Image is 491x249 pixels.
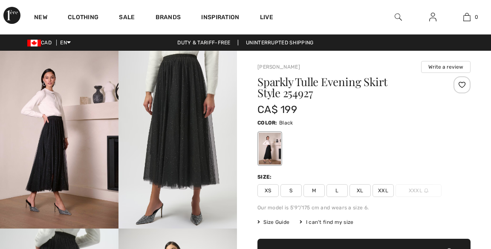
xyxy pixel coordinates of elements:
[429,12,436,22] img: My Info
[326,184,348,197] span: L
[257,120,277,126] span: Color:
[300,218,353,226] div: I can't find my size
[450,12,484,22] a: 0
[27,40,55,46] span: CAD
[396,184,442,197] span: XXXL
[156,14,181,23] a: Brands
[424,188,428,193] img: ring-m.svg
[395,12,402,22] img: search the website
[201,14,239,23] span: Inspiration
[303,184,325,197] span: M
[279,120,293,126] span: Black
[257,76,435,98] h1: Sparkly Tulle Evening Skirt Style 254927
[257,184,279,197] span: XS
[349,184,371,197] span: XL
[373,184,394,197] span: XXL
[475,13,478,21] span: 0
[60,40,71,46] span: EN
[280,184,302,197] span: S
[257,104,297,116] span: CA$ 199
[3,7,20,24] img: 1ère Avenue
[259,133,281,165] div: Black
[257,64,300,70] a: [PERSON_NAME]
[463,12,471,22] img: My Bag
[257,204,471,211] div: Our model is 5'9"/175 cm and wears a size 6.
[257,218,289,226] span: Size Guide
[421,61,471,73] button: Write a review
[260,13,273,22] a: Live
[27,40,41,46] img: Canadian Dollar
[68,14,98,23] a: Clothing
[34,14,47,23] a: New
[119,14,135,23] a: Sale
[257,173,274,181] div: Size:
[118,51,237,229] img: Sparkly Tulle Evening Skirt Style 254927. 2
[422,12,443,23] a: Sign In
